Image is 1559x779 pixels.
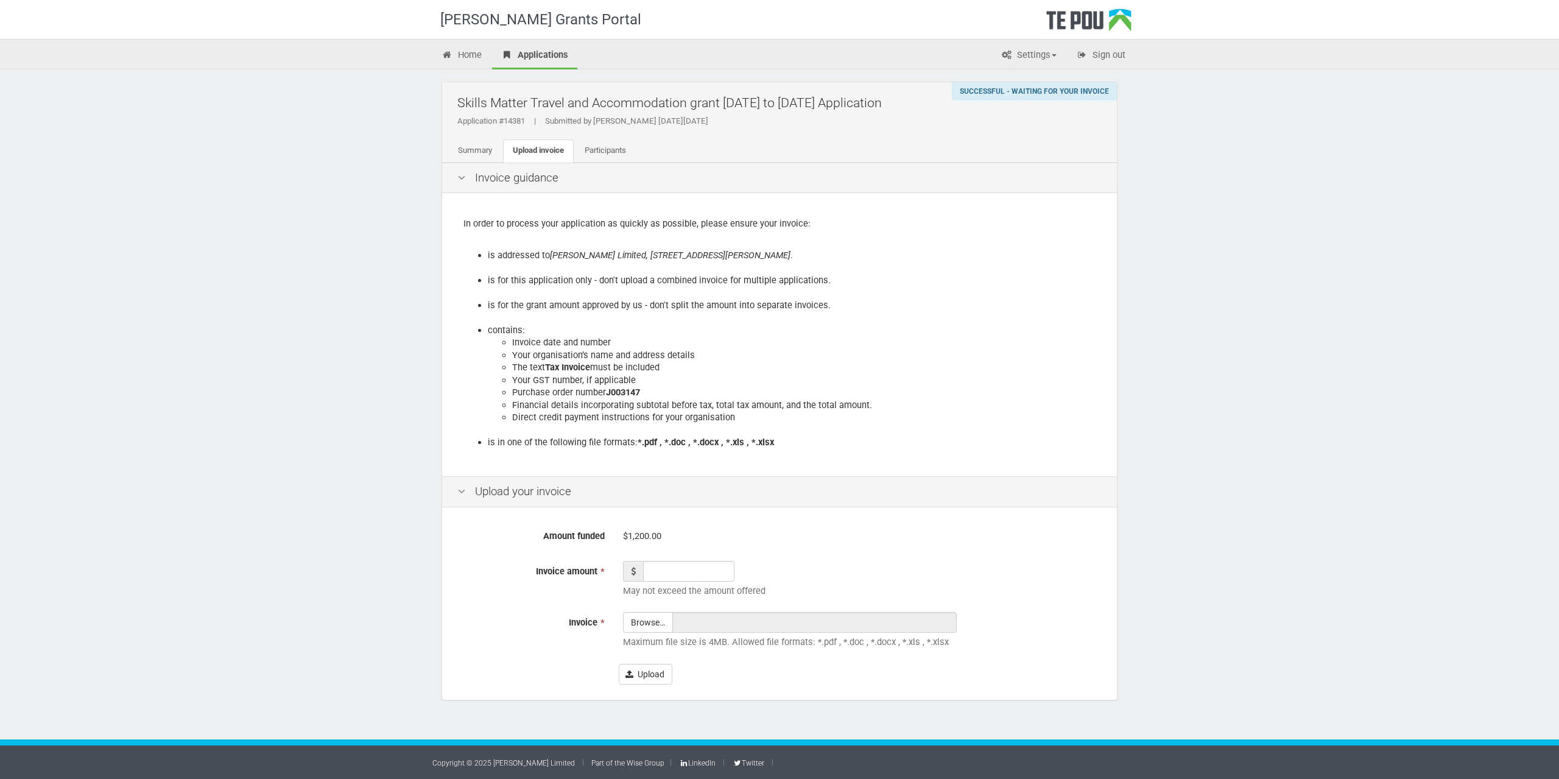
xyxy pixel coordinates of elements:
[619,664,672,685] button: Upload
[488,324,1096,437] li: contains:
[512,349,1096,362] li: Your organisation’s name and address details
[623,585,1102,597] p: May not exceed the amount offered
[448,139,502,163] a: Summary
[512,399,1096,412] li: Financial details incorporating subtotal before tax, total tax amount, and the total amount.
[512,386,1096,399] li: Purchase order number
[623,612,673,633] span: Browse…
[442,476,1117,507] div: Upload your invoice
[432,43,491,69] a: Home
[591,759,664,767] a: Part of the Wise Group
[512,411,1096,436] li: Direct credit payment instructions for your organisation
[488,299,1096,324] li: is for the grant amount approved by us - don't split the amount into separate invoices.
[432,759,575,767] a: Copyright © 2025 [PERSON_NAME] Limited
[991,43,1066,69] a: Settings
[488,249,1096,274] li: is addressed to .
[503,139,574,163] a: Upload invoice
[575,139,636,163] a: Participants
[732,759,764,767] a: Twitter
[512,336,1096,349] li: Invoice date and number
[606,387,640,398] b: J003147
[638,437,774,448] b: *.pdf , *.doc , *.docx , *.xls , *.xlsx
[623,636,1102,649] p: Maximum file size is 4MB. Allowed file formats: *.pdf , *.doc , *.docx , *.xls , *.xlsx
[550,250,790,261] i: [PERSON_NAME] Limited, [STREET_ADDRESS][PERSON_NAME]
[1067,43,1135,69] a: Sign out
[1046,9,1131,39] div: Te Pou Logo
[448,526,614,543] label: Amount funded
[463,217,1096,230] p: In order to process your application as quickly as possible, please ensure your invoice:
[512,361,1096,374] li: The text must be included
[623,526,1102,547] div: $1,200.00
[545,362,590,373] b: Tax Invoice
[457,88,1108,117] h2: Skills Matter Travel and Accommodation grant [DATE] to [DATE] Application
[492,43,577,69] a: Applications
[679,759,716,767] a: LinkedIn
[488,436,1096,449] li: is in one of the following file formats:
[952,82,1117,100] div: Successful - waiting for your invoice
[536,566,597,577] span: Invoice amount
[457,116,1108,127] div: Application #14381 Submitted by [PERSON_NAME] [DATE][DATE]
[525,116,545,125] span: |
[488,274,1096,299] li: is for this application only - don't upload a combined invoice for multiple applications.
[512,374,1096,387] li: Your GST number, if applicable
[569,617,597,628] span: Invoice
[442,163,1117,194] div: Invoice guidance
